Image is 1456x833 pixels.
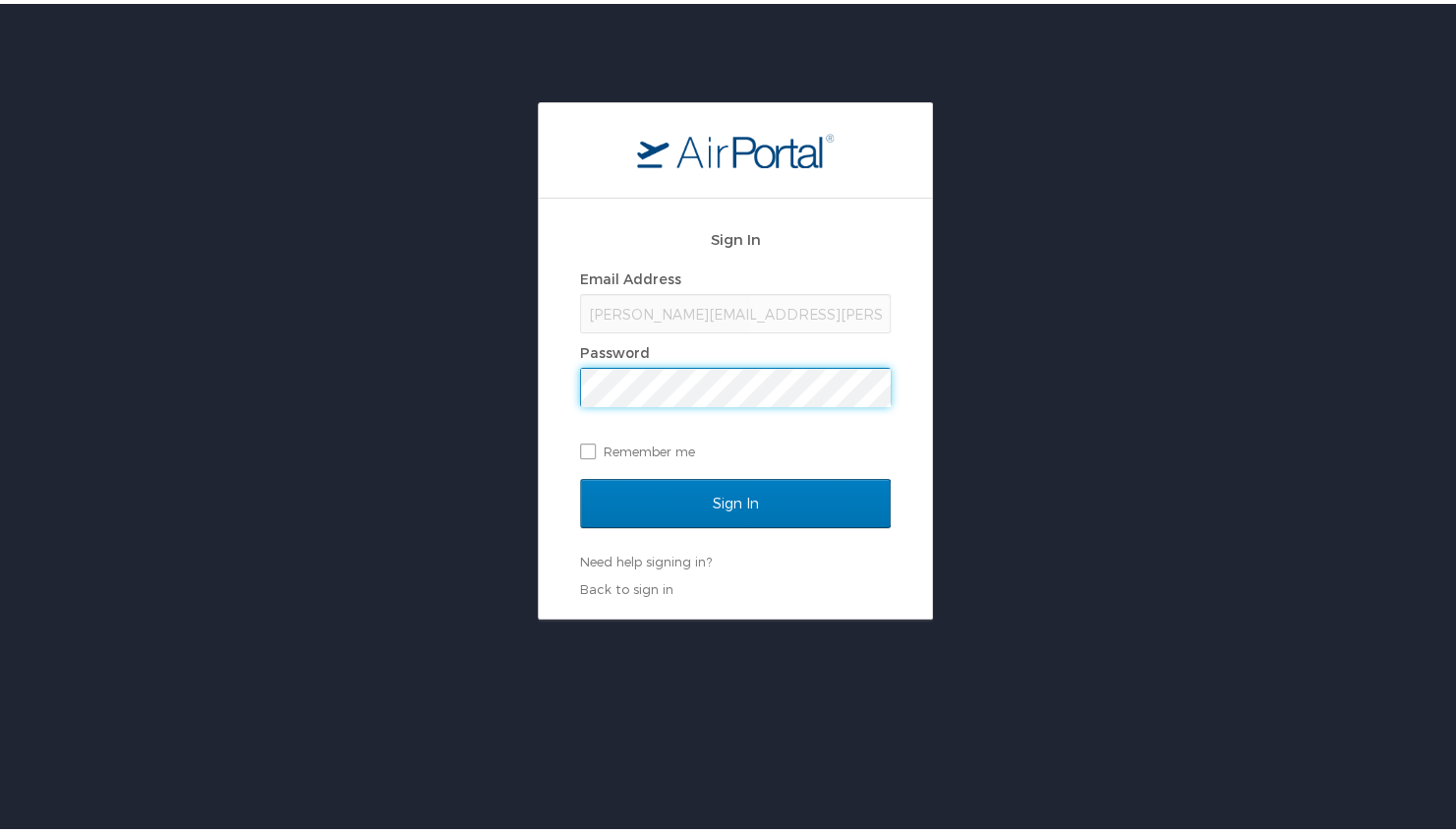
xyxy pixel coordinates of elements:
h2: Sign In [580,224,891,247]
label: Password [580,340,650,357]
a: Back to sign in [580,577,673,593]
label: Email Address [580,267,681,283]
img: logo [637,129,834,164]
input: Sign In [580,475,891,524]
label: Remember me [580,433,891,462]
a: Need help signing in? [580,550,712,565]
